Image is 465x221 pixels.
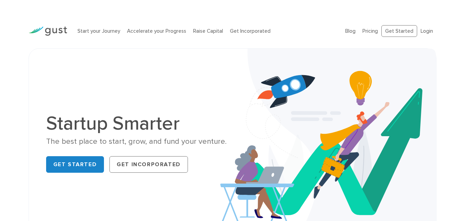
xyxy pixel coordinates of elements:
[127,28,186,34] a: Accelerate your Progress
[362,28,378,34] a: Pricing
[421,28,433,34] a: Login
[193,28,223,34] a: Raise Capital
[230,28,271,34] a: Get Incorporated
[46,114,228,133] h1: Startup Smarter
[29,27,67,36] img: Gust Logo
[77,28,120,34] a: Start your Journey
[46,156,104,173] a: Get Started
[109,156,188,173] a: Get Incorporated
[46,137,228,147] div: The best place to start, grow, and fund your venture.
[381,25,417,37] a: Get Started
[345,28,356,34] a: Blog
